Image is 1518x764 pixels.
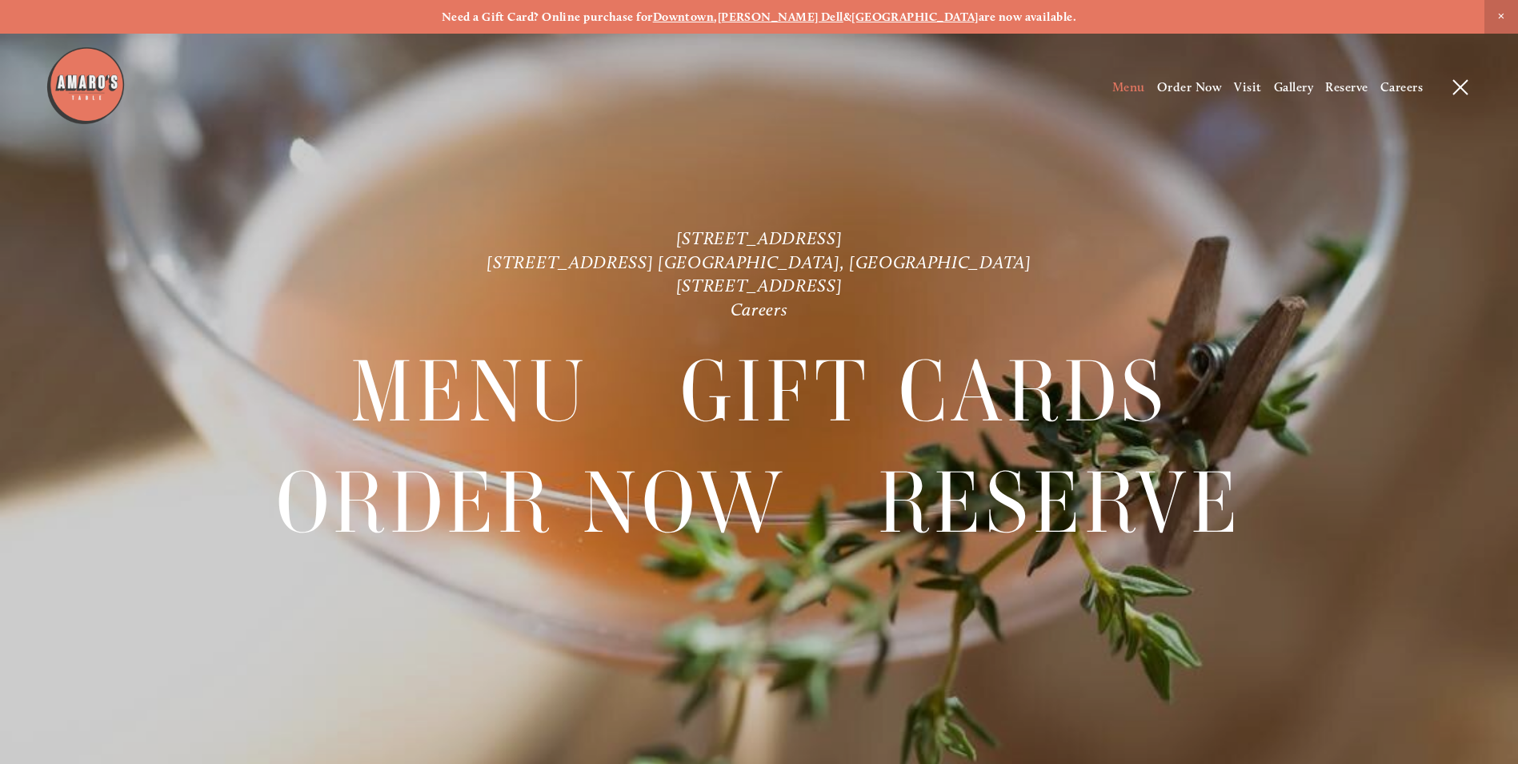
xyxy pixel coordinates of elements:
[350,337,589,446] a: Menu
[653,10,715,24] a: Downtown
[851,10,979,24] a: [GEOGRAPHIC_DATA]
[1234,79,1261,94] a: Visit
[1274,79,1313,94] a: Gallery
[731,299,788,320] a: Careers
[276,448,787,558] span: Order Now
[680,337,1168,446] a: Gift Cards
[46,46,126,126] img: Amaro's Table
[676,227,843,249] a: [STREET_ADDRESS]
[487,251,1031,273] a: [STREET_ADDRESS] [GEOGRAPHIC_DATA], [GEOGRAPHIC_DATA]
[1380,79,1423,94] a: Careers
[676,275,843,296] a: [STREET_ADDRESS]
[276,448,787,557] a: Order Now
[1325,79,1368,94] a: Reserve
[350,337,589,447] span: Menu
[1112,79,1145,94] a: Menu
[1157,79,1222,94] a: Order Now
[442,10,653,24] strong: Need a Gift Card? Online purchase for
[843,10,851,24] strong: &
[878,448,1242,558] span: Reserve
[680,337,1168,447] span: Gift Cards
[718,10,843,24] a: [PERSON_NAME] Dell
[714,10,717,24] strong: ,
[979,10,1076,24] strong: are now available.
[878,448,1242,557] a: Reserve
